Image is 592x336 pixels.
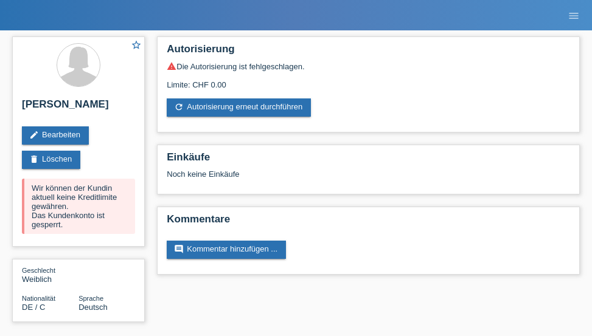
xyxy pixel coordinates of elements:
[174,244,184,254] i: comment
[568,10,580,22] i: menu
[29,130,39,140] i: edit
[22,303,45,312] span: Deutschland / C / 01.08.2011
[22,179,135,234] div: Wir können der Kundin aktuell keine Kreditlimite gewähren. Das Kundenkonto ist gesperrt.
[131,39,142,50] i: star_border
[167,43,570,61] h2: Autorisierung
[78,295,103,302] span: Sprache
[22,295,55,302] span: Nationalität
[29,154,39,164] i: delete
[78,303,108,312] span: Deutsch
[167,241,286,259] a: commentKommentar hinzufügen ...
[167,61,570,71] div: Die Autorisierung ist fehlgeschlagen.
[22,126,89,145] a: editBearbeiten
[22,151,80,169] a: deleteLöschen
[167,71,570,89] div: Limite: CHF 0.00
[167,170,570,188] div: Noch keine Einkäufe
[131,39,142,52] a: star_border
[167,61,176,71] i: warning
[562,12,586,19] a: menu
[22,266,78,284] div: Weiblich
[22,267,55,274] span: Geschlecht
[167,151,570,170] h2: Einkäufe
[167,213,570,231] h2: Kommentare
[167,98,311,117] a: refreshAutorisierung erneut durchführen
[22,98,135,117] h2: [PERSON_NAME]
[174,102,184,112] i: refresh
